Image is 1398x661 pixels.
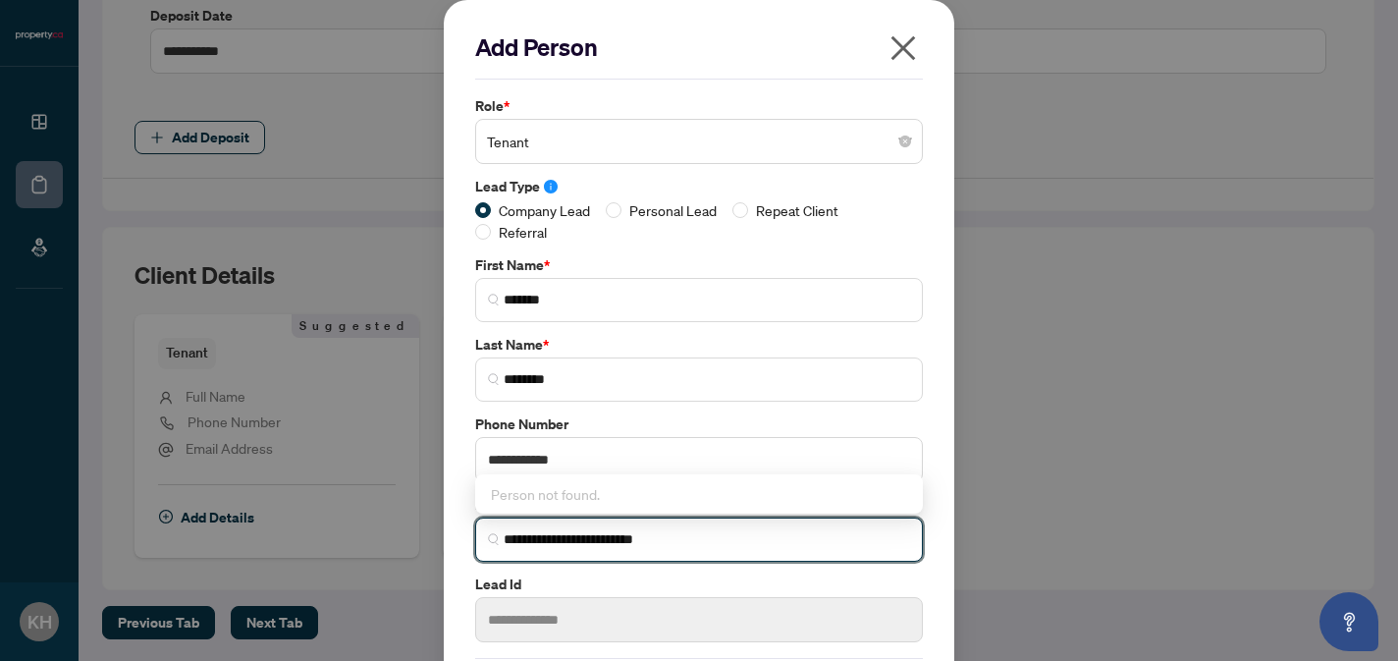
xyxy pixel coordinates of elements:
label: Phone Number [475,413,923,435]
span: Company Lead [491,199,598,221]
label: Role [475,95,923,117]
label: Lead Type [475,176,923,197]
span: Repeat Client [748,199,846,221]
button: Open asap [1319,592,1378,651]
h2: Add Person [475,31,923,63]
label: Lead Id [475,574,923,595]
span: Referral [491,221,555,243]
span: Person not found. [491,485,600,503]
span: Personal Lead [621,199,725,221]
img: search_icon [488,294,500,305]
span: Tenant [487,123,911,160]
span: close-circle [899,136,911,147]
label: First Name [475,254,923,276]
span: info-circle [544,180,558,193]
img: search_icon [488,533,500,545]
img: search_icon [488,373,500,385]
label: Last Name [475,334,923,356]
span: close [887,32,919,64]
